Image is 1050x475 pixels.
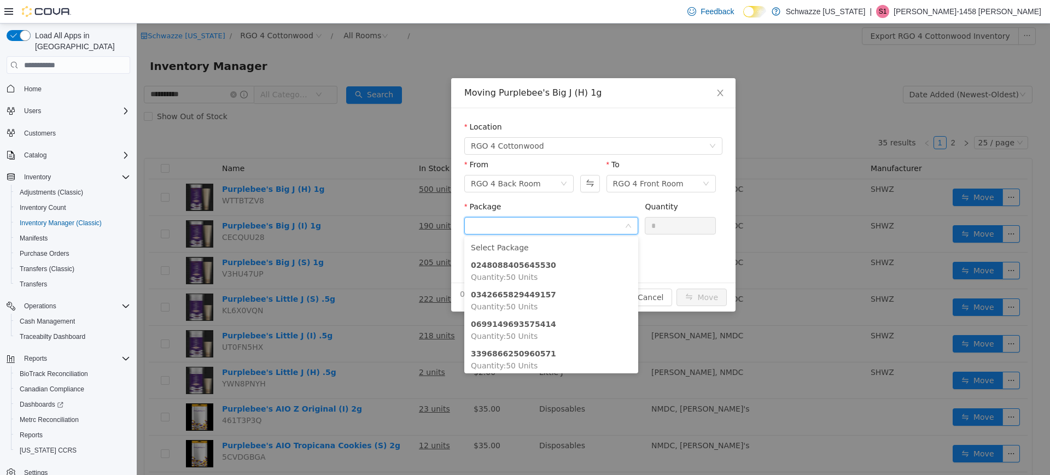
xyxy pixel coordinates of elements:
span: Operations [24,302,56,310]
a: Manifests [15,232,52,245]
button: Users [20,104,45,118]
a: Dashboards [15,398,68,411]
strong: 0342665829449157 [334,267,419,275]
span: Operations [20,300,130,313]
span: Washington CCRS [15,444,130,457]
span: Quantity : 50 Units [334,338,401,347]
img: Cova [22,6,71,17]
span: 0 Units will be moved. [323,265,409,277]
a: Customers [20,127,60,140]
a: Home [20,83,46,96]
i: icon: close [579,65,588,74]
li: 3396866250960571 [328,321,501,351]
span: Metrc Reconciliation [15,413,130,426]
button: BioTrack Reconciliation [11,366,135,382]
i: icon: down [424,157,430,165]
a: Adjustments (Classic) [15,186,87,199]
span: Feedback [701,6,734,17]
span: Adjustments (Classic) [15,186,130,199]
label: From [328,137,352,145]
span: Traceabilty Dashboard [15,330,130,343]
span: Catalog [24,151,46,160]
div: RGO 4 Front Room [476,152,547,168]
button: Catalog [2,148,135,163]
button: Swap [444,151,463,169]
button: Inventory [2,169,135,185]
p: Schwazze [US_STATE] [786,5,866,18]
div: Moving Purplebee's Big J (H) 1g [328,63,586,75]
span: BioTrack Reconciliation [20,370,88,378]
input: Package [334,195,488,212]
p: | [870,5,872,18]
span: Manifests [20,234,48,243]
span: Quantity : 50 Units [334,279,401,288]
span: RGO 4 Cottonwood [334,114,407,131]
span: Reports [15,429,130,442]
span: Home [24,85,42,93]
a: [US_STATE] CCRS [15,444,81,457]
button: Cancel [492,265,535,283]
strong: 3396866250960571 [334,326,419,335]
a: Inventory Count [15,201,71,214]
span: Load All Apps in [GEOGRAPHIC_DATA] [31,30,130,52]
input: Dark Mode [743,6,766,17]
span: Inventory Manager (Classic) [20,219,102,227]
a: Transfers [15,278,51,291]
a: Traceabilty Dashboard [15,330,90,343]
span: Inventory Count [15,201,130,214]
li: 0699149693575414 [328,292,501,321]
span: BioTrack Reconciliation [15,367,130,380]
button: Inventory [20,171,55,184]
span: Transfers (Classic) [20,265,74,273]
li: 0248088405645530 [328,233,501,262]
span: Traceabilty Dashboard [20,332,85,341]
span: Transfers [15,278,130,291]
span: Home [20,81,130,95]
span: Customers [24,129,56,138]
button: Purchase Orders [11,246,135,261]
button: Reports [20,352,51,365]
label: Package [328,179,364,187]
span: Reports [20,431,43,439]
span: Purchase Orders [15,247,130,260]
span: Inventory [20,171,130,184]
button: [US_STATE] CCRS [11,443,135,458]
span: Canadian Compliance [15,383,130,396]
span: Inventory [24,173,51,181]
button: Operations [20,300,61,313]
span: [US_STATE] CCRS [20,446,77,455]
button: Home [2,80,135,96]
span: Inventory Manager (Classic) [15,216,130,230]
div: RGO 4 Back Room [334,152,404,168]
span: Inventory Count [20,203,66,212]
a: Reports [15,429,47,442]
span: Canadian Compliance [20,385,84,394]
a: Cash Management [15,315,79,328]
button: Inventory Count [11,200,135,215]
span: Customers [20,126,130,140]
span: Cash Management [20,317,75,326]
li: Select Package [328,215,501,233]
span: Users [24,107,41,115]
a: Canadian Compliance [15,383,89,396]
a: Metrc Reconciliation [15,413,83,426]
a: Dashboards [11,397,135,412]
span: Dashboards [20,400,63,409]
strong: 0248088405645530 [334,237,419,246]
button: Metrc Reconciliation [11,412,135,427]
button: Inventory Manager (Classic) [11,215,135,231]
a: Transfers (Classic) [15,262,79,275]
button: Operations [2,298,135,314]
button: Adjustments (Classic) [11,185,135,200]
span: Transfers (Classic) [15,262,130,275]
span: Quantity : 50 Units [334,308,401,317]
span: Reports [20,352,130,365]
span: S1 [879,5,887,18]
strong: 0699149693575414 [334,296,419,305]
p: [PERSON_NAME]-1458 [PERSON_NAME] [894,5,1041,18]
a: Purchase Orders [15,247,74,260]
span: Reports [24,354,47,363]
input: Quantity [509,194,579,210]
button: Traceabilty Dashboard [11,329,135,344]
button: Reports [11,427,135,443]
